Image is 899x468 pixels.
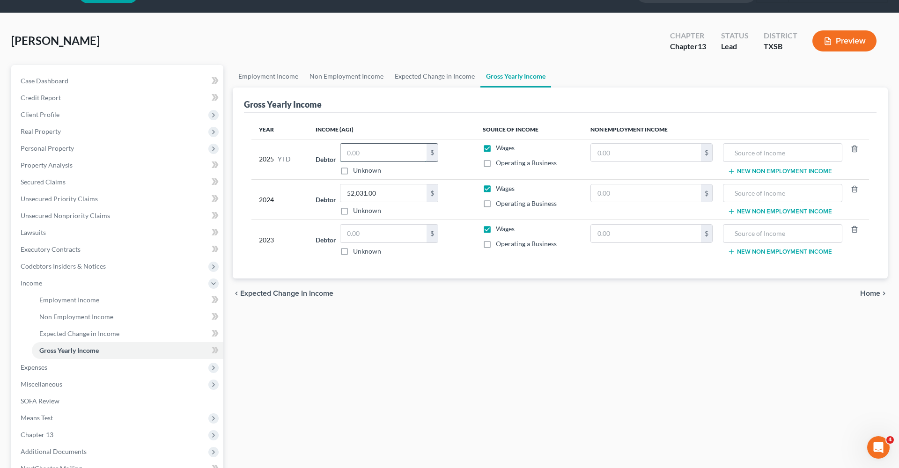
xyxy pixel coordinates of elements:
[728,248,832,256] button: New Non Employment Income
[13,207,223,224] a: Unsecured Nonpriority Claims
[21,228,46,236] span: Lawsuits
[728,168,832,175] button: New Non Employment Income
[21,94,61,102] span: Credit Report
[240,290,333,297] span: Expected Change in Income
[353,247,381,256] label: Unknown
[39,346,99,354] span: Gross Yearly Income
[496,199,557,207] span: Operating a Business
[721,41,749,52] div: Lead
[21,178,66,186] span: Secured Claims
[316,195,336,205] label: Debtor
[32,292,223,308] a: Employment Income
[13,393,223,409] a: SOFA Review
[496,225,515,233] span: Wages
[233,290,333,297] button: chevron_left Expected Change in Income
[21,245,81,253] span: Executory Contracts
[21,212,110,219] span: Unsecured Nonpriority Claims
[698,42,706,51] span: 13
[496,159,557,167] span: Operating a Business
[591,184,701,202] input: 0.00
[427,184,438,202] div: $
[21,110,59,118] span: Client Profile
[21,195,98,203] span: Unsecured Priority Claims
[728,208,832,215] button: New Non Employment Income
[764,41,797,52] div: TXSB
[880,290,888,297] i: chevron_right
[21,144,74,152] span: Personal Property
[32,342,223,359] a: Gross Yearly Income
[278,154,291,164] span: YTD
[39,296,99,304] span: Employment Income
[13,89,223,106] a: Credit Report
[13,157,223,174] a: Property Analysis
[21,161,73,169] span: Property Analysis
[496,240,557,248] span: Operating a Business
[21,279,42,287] span: Income
[701,225,712,242] div: $
[21,127,61,135] span: Real Property
[591,144,701,161] input: 0.00
[39,329,119,337] span: Expected Change in Income
[427,144,438,161] div: $
[721,30,749,41] div: Status
[353,166,381,175] label: Unknown
[427,225,438,242] div: $
[886,436,894,444] span: 4
[670,41,706,52] div: Chapter
[21,397,59,405] span: SOFA Review
[764,30,797,41] div: District
[13,174,223,190] a: Secured Claims
[304,65,389,88] a: Non Employment Income
[670,30,706,41] div: Chapter
[32,325,223,342] a: Expected Change in Income
[21,431,53,439] span: Chapter 13
[13,224,223,241] a: Lawsuits
[259,184,301,216] div: 2024
[21,380,62,388] span: Miscellaneous
[496,144,515,152] span: Wages
[259,143,301,175] div: 2025
[13,73,223,89] a: Case Dashboard
[728,225,837,242] input: Source of Income
[308,120,475,139] th: Income (AGI)
[244,99,322,110] div: Gross Yearly Income
[701,184,712,202] div: $
[39,313,113,321] span: Non Employment Income
[13,190,223,207] a: Unsecured Priority Claims
[316,235,336,245] label: Debtor
[480,65,551,88] a: Gross Yearly Income
[475,120,583,139] th: Source of Income
[251,120,308,139] th: Year
[21,363,47,371] span: Expenses
[316,154,336,164] label: Debtor
[867,436,890,459] iframe: Intercom live chat
[21,262,106,270] span: Codebtors Insiders & Notices
[496,184,515,192] span: Wages
[389,65,480,88] a: Expected Change in Income
[340,225,427,242] input: 0.00
[11,34,100,47] span: [PERSON_NAME]
[860,290,880,297] span: Home
[21,77,68,85] span: Case Dashboard
[353,206,381,215] label: Unknown
[728,184,837,202] input: Source of Income
[591,225,701,242] input: 0.00
[860,290,888,297] button: Home chevron_right
[21,447,87,455] span: Additional Documents
[701,144,712,161] div: $
[32,308,223,325] a: Non Employment Income
[233,65,304,88] a: Employment Income
[583,120,869,139] th: Non Employment Income
[259,224,301,256] div: 2023
[340,144,427,161] input: 0.00
[812,30,877,51] button: Preview
[728,144,837,161] input: Source of Income
[13,241,223,258] a: Executory Contracts
[233,290,240,297] i: chevron_left
[340,184,427,202] input: 0.00
[21,414,53,422] span: Means Test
